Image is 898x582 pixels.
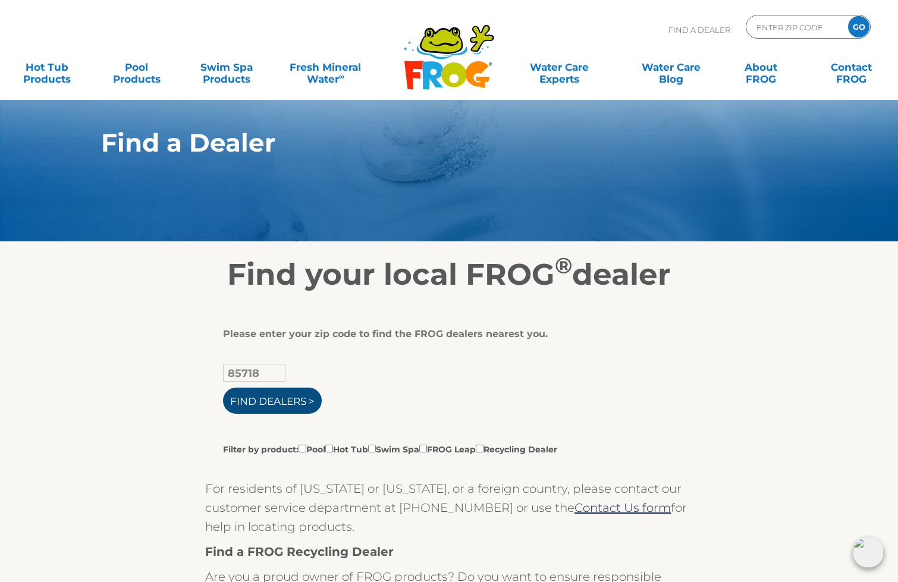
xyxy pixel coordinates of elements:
[191,55,262,79] a: Swim SpaProducts
[223,328,666,340] div: Please enter your zip code to find the FROG dealers nearest you.
[476,445,483,452] input: Filter by product:PoolHot TubSwim SpaFROG LeapRecycling Dealer
[668,15,730,45] p: Find A Dealer
[848,16,869,37] input: GO
[755,18,836,36] input: Zip Code Form
[368,445,376,452] input: Filter by product:PoolHot TubSwim SpaFROG LeapRecycling Dealer
[282,55,369,79] a: Fresh MineralWater∞
[339,72,344,81] sup: ∞
[205,479,693,536] p: For residents of [US_STATE] or [US_STATE], or a foreign country, please contact our customer serv...
[223,388,322,414] input: Find Dealers >
[205,545,394,559] strong: Find a FROG Recycling Dealer
[299,445,306,452] input: Filter by product:PoolHot TubSwim SpaFROG LeapRecycling Dealer
[555,252,572,279] sup: ®
[102,55,172,79] a: PoolProducts
[12,55,82,79] a: Hot TubProducts
[636,55,707,79] a: Water CareBlog
[853,537,884,568] img: openIcon
[101,128,742,157] h1: Find a Dealer
[816,55,886,79] a: ContactFROG
[503,55,616,79] a: Water CareExperts
[223,442,557,455] label: Filter by product: Pool Hot Tub Swim Spa FROG Leap Recycling Dealer
[574,501,671,515] a: Contact Us form
[325,445,333,452] input: Filter by product:PoolHot TubSwim SpaFROG LeapRecycling Dealer
[83,257,815,292] h2: Find your local FROG dealer
[419,445,427,452] input: Filter by product:PoolHot TubSwim SpaFROG LeapRecycling Dealer
[726,55,796,79] a: AboutFROG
